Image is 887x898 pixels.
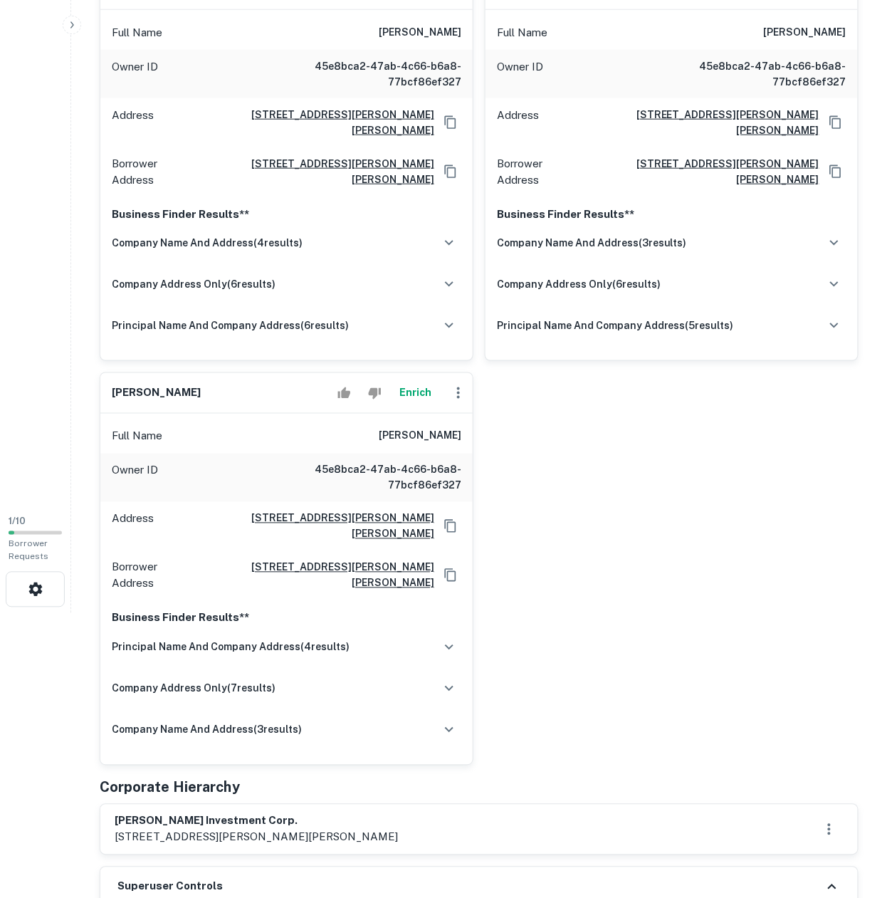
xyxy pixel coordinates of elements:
p: Owner ID [112,462,158,494]
p: Borrower Address [112,559,191,592]
h6: company name and address ( 4 results) [112,235,303,251]
h6: Superuser Controls [117,879,223,895]
h6: company name and address ( 3 results) [112,722,302,738]
h6: 45e8bca2-47ab-4c66-b6a8-77bcf86ef327 [290,462,461,494]
p: Address [112,107,154,138]
button: Reject [362,379,387,407]
span: Borrower Requests [9,539,48,562]
a: [STREET_ADDRESS][PERSON_NAME][PERSON_NAME] [196,156,434,187]
a: [STREET_ADDRESS][PERSON_NAME][PERSON_NAME] [545,107,819,138]
h6: company address only ( 7 results) [112,681,275,696]
h6: company address only ( 6 results) [112,276,275,292]
button: Copy Address [440,516,461,537]
button: Copy Address [825,161,846,182]
h6: [PERSON_NAME] [379,428,461,445]
p: Owner ID [497,58,543,90]
p: Full Name [112,428,162,445]
a: [STREET_ADDRESS][PERSON_NAME][PERSON_NAME] [196,560,434,591]
a: [STREET_ADDRESS][PERSON_NAME][PERSON_NAME] [159,511,434,542]
button: Copy Address [825,112,846,133]
h5: Corporate Hierarchy [100,777,240,798]
h6: principal name and company address ( 6 results) [112,318,349,333]
p: Borrower Address [497,155,576,189]
p: Borrower Address [112,155,191,189]
p: Business Finder Results** [497,206,846,223]
a: [STREET_ADDRESS][PERSON_NAME][PERSON_NAME] [582,156,819,187]
h6: company address only ( 6 results) [497,276,661,292]
p: Owner ID [112,58,158,90]
p: Address [497,107,539,138]
button: Copy Address [440,161,461,182]
p: [STREET_ADDRESS][PERSON_NAME][PERSON_NAME] [115,829,398,846]
a: [STREET_ADDRESS][PERSON_NAME][PERSON_NAME] [159,107,434,138]
p: Full Name [112,24,162,41]
iframe: Chat Widget [816,784,887,852]
h6: company name and address ( 3 results) [497,235,687,251]
h6: 45e8bca2-47ab-4c66-b6a8-77bcf86ef327 [290,58,461,90]
button: Copy Address [440,565,461,586]
h6: [PERSON_NAME] [379,24,461,41]
button: Accept [332,379,357,407]
h6: [PERSON_NAME] [112,385,201,402]
button: Copy Address [440,112,461,133]
span: 1 / 10 [9,516,26,527]
h6: principal name and company address ( 5 results) [497,318,734,333]
button: Enrich [393,379,439,407]
h6: [PERSON_NAME] investment corp. [115,813,398,830]
p: Address [112,511,154,542]
h6: 45e8bca2-47ab-4c66-b6a8-77bcf86ef327 [676,58,846,90]
p: Business Finder Results** [112,610,461,627]
p: Business Finder Results** [112,206,461,223]
h6: [PERSON_NAME] [764,24,846,41]
p: Full Name [497,24,547,41]
h6: principal name and company address ( 4 results) [112,639,350,655]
